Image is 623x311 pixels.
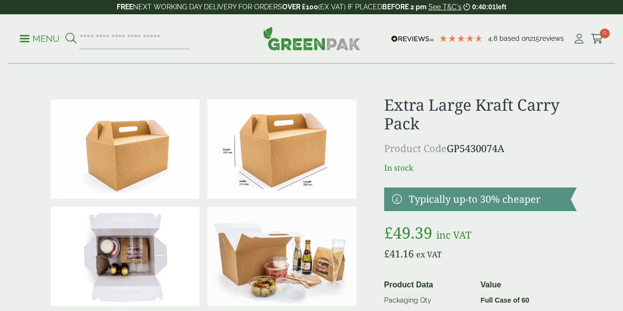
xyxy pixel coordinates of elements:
span: ex VAT [416,249,442,260]
p: GP5430074A [384,141,577,156]
a: 0 [591,31,603,46]
img: CarryPack_XL [207,99,357,199]
span: left [496,3,506,11]
th: Value [477,277,573,293]
i: Cart [591,34,603,44]
a: Menu [20,33,60,43]
p: Menu [20,33,60,45]
span: 215 [529,34,540,42]
span: 0 [600,29,610,38]
span: 4.8 [488,34,499,42]
bdi: 41.16 [384,247,414,260]
span: 0:40:01 [472,3,496,11]
a: See T&C's [428,3,461,11]
span: £ [384,222,393,243]
img: REVIEWS.io [391,35,434,42]
img: IMG_5960 (Large) [207,207,357,306]
img: GreenPak Supplies [263,27,361,50]
span: Product Code [384,142,447,155]
th: Product Data [380,277,477,293]
span: reviews [540,34,564,42]
bdi: 49.39 [384,222,432,243]
strong: OVER £100 [282,3,318,11]
span: inc VAT [436,228,471,242]
div: 4.79 Stars [439,34,483,43]
strong: FREE [117,3,133,11]
strong: BEFORE 2 pm [382,3,426,11]
i: My Account [573,34,585,44]
td: Packaging Qty [380,293,477,308]
span: Based on [499,34,529,42]
h1: Extra Large Kraft Carry Pack [384,95,577,133]
img: IMG_5982 (Large) [51,207,200,306]
strong: Full Case of 60 [481,296,529,304]
img: IMG_5980 (Large) [51,99,200,199]
p: In stock [384,162,577,174]
span: £ [384,247,390,260]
